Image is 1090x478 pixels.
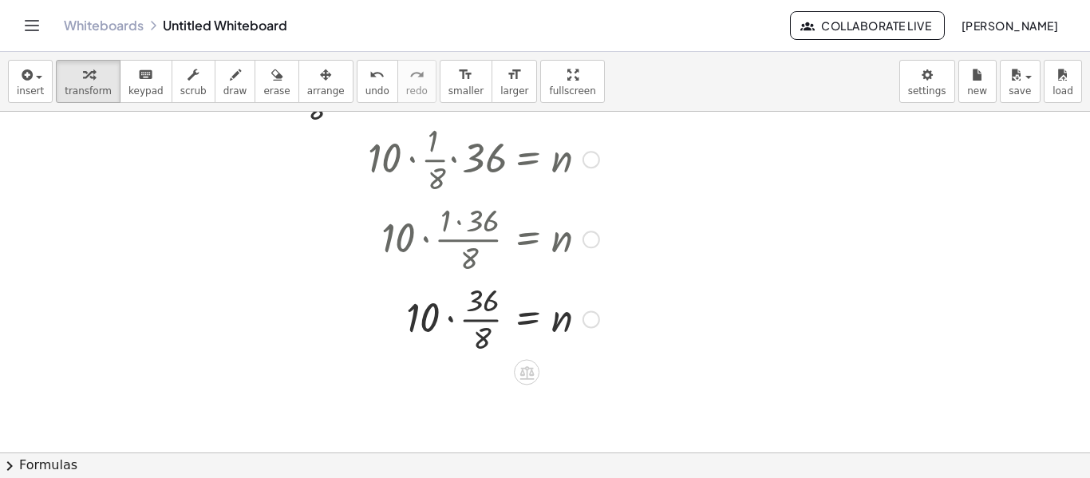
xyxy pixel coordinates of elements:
span: Collaborate Live [804,18,931,33]
button: insert [8,60,53,103]
span: arrange [307,85,345,97]
button: transform [56,60,120,103]
button: fullscreen [540,60,604,103]
div: Apply the same math to both sides of the equation [514,360,539,385]
button: new [958,60,997,103]
button: [PERSON_NAME] [948,11,1071,40]
span: scrub [180,85,207,97]
button: keyboardkeypad [120,60,172,103]
span: fullscreen [549,85,595,97]
button: load [1044,60,1082,103]
span: settings [908,85,946,97]
button: erase [255,60,298,103]
span: redo [406,85,428,97]
span: insert [17,85,44,97]
span: new [967,85,987,97]
i: format_size [458,65,473,85]
span: load [1052,85,1073,97]
span: undo [365,85,389,97]
i: redo [409,65,425,85]
i: undo [369,65,385,85]
span: draw [223,85,247,97]
a: Whiteboards [64,18,144,34]
button: Toggle navigation [19,13,45,38]
span: transform [65,85,112,97]
button: format_sizesmaller [440,60,492,103]
button: arrange [298,60,353,103]
button: draw [215,60,256,103]
i: format_size [507,65,522,85]
span: erase [263,85,290,97]
button: Collaborate Live [790,11,945,40]
button: save [1000,60,1041,103]
button: redoredo [397,60,436,103]
span: larger [500,85,528,97]
button: format_sizelarger [492,60,537,103]
button: settings [899,60,955,103]
span: keypad [128,85,164,97]
i: keyboard [138,65,153,85]
span: save [1009,85,1031,97]
span: [PERSON_NAME] [961,18,1058,33]
button: undoundo [357,60,398,103]
button: scrub [172,60,215,103]
span: smaller [448,85,484,97]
